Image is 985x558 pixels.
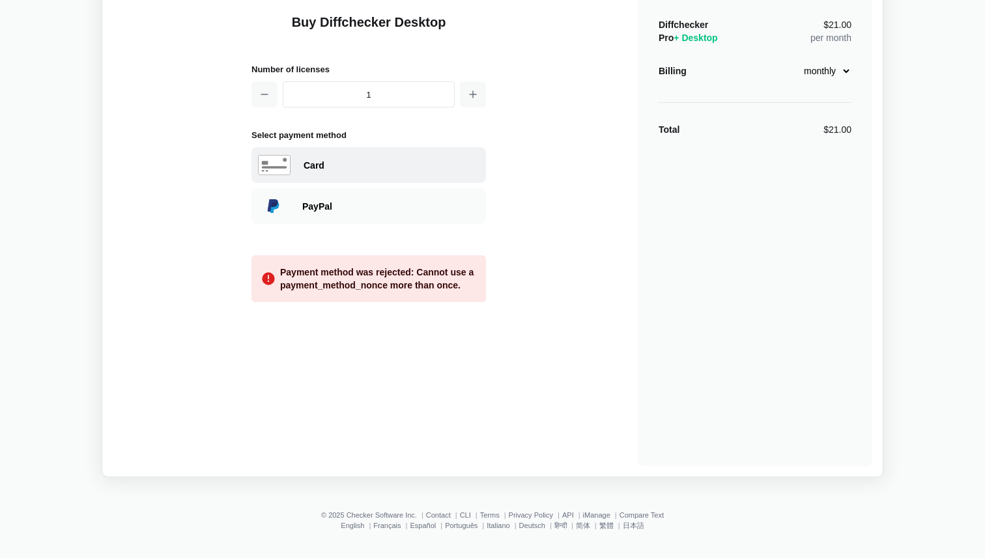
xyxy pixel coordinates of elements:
div: Paying with PayPal [251,188,486,224]
h2: Number of licenses [251,63,486,76]
a: Italiano [487,522,509,529]
span: Diffchecker [659,20,708,30]
div: Payment method was rejected: Cannot use a payment_method_nonce more than once. [280,266,476,292]
div: Billing [659,64,687,77]
div: $21.00 [823,123,851,136]
li: © 2025 Checker Software Inc. [321,511,426,519]
a: API [562,511,574,519]
a: Contact [426,511,451,519]
a: CLI [460,511,471,519]
div: Paying with PayPal [302,200,479,213]
a: Français [373,522,401,529]
a: English [341,522,364,529]
strong: Total [659,124,679,135]
a: हिन्दी [554,522,567,529]
h2: Select payment method [251,128,486,142]
a: Português [445,522,478,529]
a: Terms [480,511,500,519]
div: Paying with Card [304,159,479,172]
a: Español [410,522,436,529]
div: Paying with Card [251,147,486,183]
span: Pro [659,33,718,43]
a: 繁體 [599,522,614,529]
span: $21.00 [823,20,851,29]
a: iManage [583,511,610,519]
a: Deutsch [519,522,545,529]
input: 1 [283,81,455,107]
a: 日本語 [623,522,644,529]
div: per month [810,18,851,44]
a: Privacy Policy [509,511,553,519]
h1: Buy Diffchecker Desktop [251,13,486,47]
a: Compare Text [620,511,664,519]
a: 简体 [576,522,590,529]
span: + Desktop [674,33,717,43]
